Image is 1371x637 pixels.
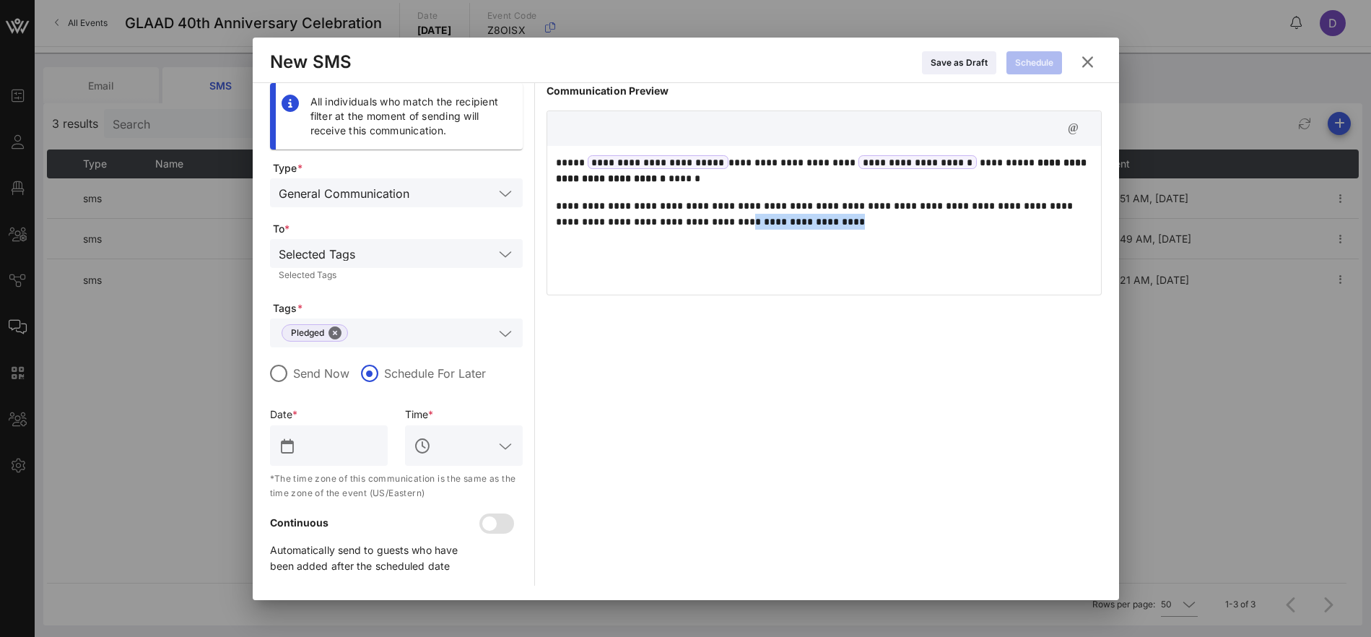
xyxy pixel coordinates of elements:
[384,366,486,381] label: Schedule For Later
[310,95,511,138] div: All individuals who match the recipient filter at the moment of sending will receive this communi...
[279,187,409,200] div: General Communication
[279,248,355,261] div: Selected Tags
[931,56,988,70] div: Save as Draft
[270,515,482,531] p: Continuous
[293,366,349,381] label: Send Now
[270,178,523,207] div: General Communication
[1006,51,1062,74] button: Schedule
[547,83,1102,99] p: Communication Preview
[273,222,523,236] span: To
[291,325,339,341] span: Pledged
[922,51,996,74] button: Save as Draft
[270,542,482,574] p: Automatically send to guests who have been added after the scheduled date
[273,301,523,316] span: Tags
[281,439,294,454] button: prepend icon
[279,271,514,279] div: Selected Tags
[1015,56,1053,70] div: Schedule
[270,472,523,500] p: *The time zone of this communication is the same as the time zone of the event (US/Eastern)
[396,407,531,422] div: Time
[261,407,396,422] div: Date
[270,51,352,73] div: New SMS
[273,161,523,175] span: Type
[270,239,523,268] div: Selected Tags
[328,326,341,339] button: Close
